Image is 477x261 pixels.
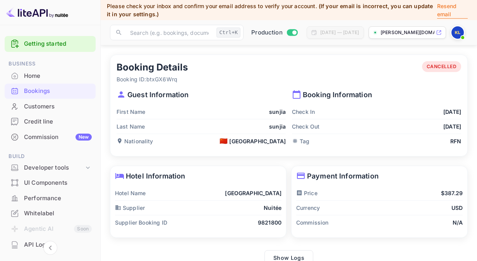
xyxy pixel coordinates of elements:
div: Switch to Sandbox mode [248,28,300,37]
div: Home [24,72,92,81]
a: Getting started [24,39,92,48]
p: N/A [453,218,463,227]
span: 🇨🇳 [220,138,228,144]
p: Supplier [115,204,145,212]
p: [DATE] [443,122,461,130]
div: Home [5,69,96,84]
a: Whitelabel [5,206,96,220]
p: First Name [117,108,146,116]
p: 9821800 [258,218,281,227]
p: sunjia [269,122,286,130]
p: Check Out [292,122,319,130]
div: API Logs [24,240,92,249]
div: New [75,134,92,141]
p: Nationality [117,137,153,145]
a: Performance [5,191,96,205]
div: Getting started [5,36,96,52]
span: Please check your inbox and confirm your email address to verify your account. [107,3,317,9]
div: Performance [5,191,96,206]
span: Build [5,152,96,161]
div: Performance [24,194,92,203]
div: Whitelabel [24,209,92,218]
span: CANCELLED [422,63,462,70]
p: $387.29 [441,189,463,197]
a: API Logs [5,237,96,252]
span: Production [251,28,283,37]
p: USD [451,204,463,212]
p: Booking ID: btxGX6Wrq [117,75,188,83]
p: Hotel Name [115,189,146,197]
div: Developer tools [24,163,84,172]
div: [GEOGRAPHIC_DATA] [220,137,286,145]
p: Check In [292,108,315,116]
div: Credit line [24,117,92,126]
div: Bookings [5,84,96,99]
p: Resend email [437,2,468,19]
p: [PERSON_NAME][DOMAIN_NAME] [381,29,434,36]
img: LiteAPI logo [6,6,68,19]
span: Business [5,60,96,68]
p: Tag [292,137,309,145]
a: Customers [5,99,96,113]
div: API Logs [5,237,96,252]
div: Bookings [24,87,92,96]
p: Price [296,189,317,197]
div: Ctrl+K [216,27,240,38]
p: Commission [296,218,329,227]
div: UI Components [5,175,96,191]
p: Currency [296,204,320,212]
p: Supplier Booking ID [115,218,167,227]
p: [GEOGRAPHIC_DATA] [225,189,281,197]
p: Last Name [117,122,145,130]
div: Developer tools [5,161,96,175]
p: Hotel Information [115,171,281,181]
div: Commission [24,133,92,142]
div: UI Components [24,179,92,187]
p: Guest Information [117,89,286,100]
div: Customers [24,102,92,111]
p: Payment Information [296,171,463,181]
p: Nuitée [264,204,281,212]
a: UI Components [5,175,96,190]
a: Home [5,69,96,83]
button: Collapse navigation [43,241,57,255]
div: CommissionNew [5,130,96,145]
div: [DATE] — [DATE] [320,29,359,36]
a: CommissionNew [5,130,96,144]
p: [DATE] [443,108,461,116]
input: Search (e.g. bookings, documentation) [125,25,213,40]
p: sunjia [269,108,286,116]
p: RFN [450,137,461,145]
a: Bookings [5,84,96,98]
img: ken liu [451,26,464,39]
p: Booking Information [292,89,461,100]
a: Credit line [5,114,96,129]
h5: Booking Details [117,61,188,74]
div: Whitelabel [5,206,96,221]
